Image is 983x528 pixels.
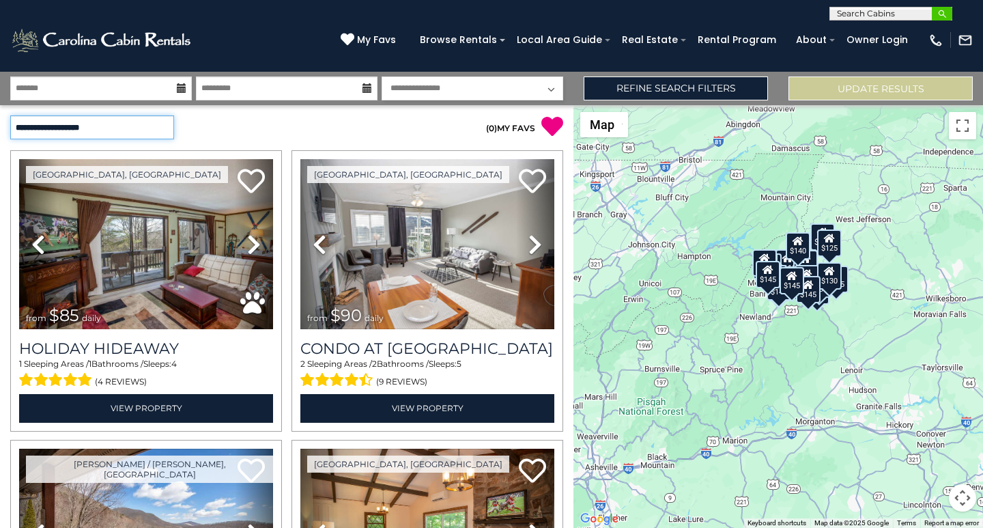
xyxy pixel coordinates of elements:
[788,77,973,100] button: Update Results
[949,484,976,512] button: Map camera controls
[814,519,889,527] span: Map data ©2025 Google
[365,313,384,323] span: daily
[26,313,46,323] span: from
[89,359,91,369] span: 1
[767,273,791,301] div: $140
[300,359,305,369] span: 2
[958,33,973,48] img: mail-regular-white.png
[19,159,273,329] img: thumbnail_163267576.jpeg
[238,167,265,197] a: Add to favorites
[519,167,546,197] a: Add to favorites
[49,305,79,325] span: $85
[840,29,915,51] a: Owner Login
[519,457,546,486] a: Add to favorites
[590,117,614,132] span: Map
[26,166,228,183] a: [GEOGRAPHIC_DATA], [GEOGRAPHIC_DATA]
[824,266,849,293] div: $115
[376,373,427,391] span: (9 reviews)
[489,123,494,133] span: 0
[577,510,622,528] a: Open this area in Google Maps (opens a new window)
[19,358,273,391] div: Sleeping Areas / Bathrooms / Sleeps:
[341,33,399,48] a: My Favs
[19,339,273,358] a: Holiday Hideaway
[300,339,554,358] a: Condo at [GEOGRAPHIC_DATA]
[486,123,497,133] span: ( )
[577,510,622,528] img: Google
[775,249,800,277] div: $115
[19,359,22,369] span: 1
[307,166,509,183] a: [GEOGRAPHIC_DATA], [GEOGRAPHIC_DATA]
[897,519,916,527] a: Terms
[300,339,554,358] h3: Condo at Pinnacle Inn Resort
[171,359,177,369] span: 4
[817,262,842,290] div: $130
[372,359,377,369] span: 2
[949,112,976,139] button: Toggle fullscreen view
[413,29,504,51] a: Browse Rentals
[300,159,554,329] img: thumbnail_163280808.jpeg
[330,305,362,325] span: $90
[805,277,829,304] div: $125
[767,274,791,301] div: $140
[95,373,147,391] span: (4 reviews)
[615,29,685,51] a: Real Estate
[10,27,195,54] img: White-1-2.png
[796,276,821,303] div: $145
[457,359,461,369] span: 5
[300,394,554,422] a: View Property
[580,112,628,137] button: Change map style
[756,260,780,288] div: $145
[786,232,810,260] div: $140
[691,29,783,51] a: Rental Program
[486,123,535,133] a: (0)MY FAVS
[19,394,273,422] a: View Property
[817,230,842,257] div: $125
[924,519,979,527] a: Report a map error
[26,456,273,483] a: [PERSON_NAME] / [PERSON_NAME], [GEOGRAPHIC_DATA]
[357,33,396,47] span: My Favs
[789,29,834,51] a: About
[510,29,609,51] a: Local Area Guide
[82,313,101,323] span: daily
[307,456,509,473] a: [GEOGRAPHIC_DATA], [GEOGRAPHIC_DATA]
[747,518,806,528] button: Keyboard shortcuts
[795,265,819,292] div: $140
[584,77,768,100] a: Refine Search Filters
[752,249,777,276] div: $125
[928,33,943,48] img: phone-regular-white.png
[793,250,818,277] div: $135
[300,358,554,391] div: Sleeping Areas / Bathrooms / Sleeps:
[307,313,328,323] span: from
[780,267,804,294] div: $145
[810,223,835,251] div: $110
